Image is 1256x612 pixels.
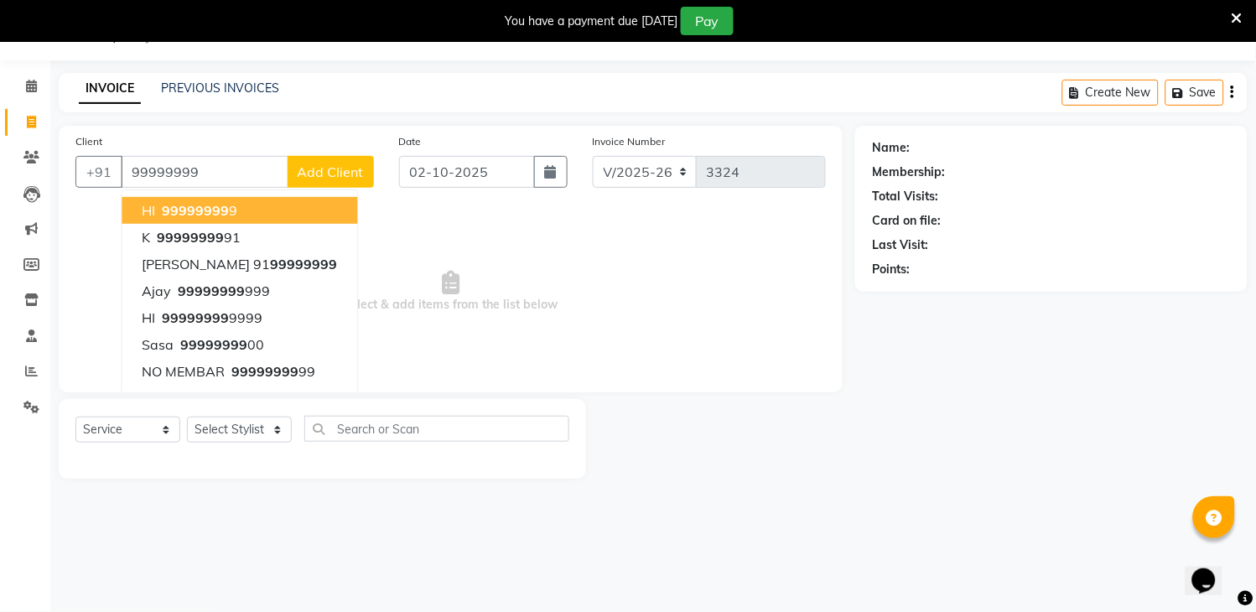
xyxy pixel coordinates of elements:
[872,212,941,230] div: Card on file:
[142,336,174,353] span: sasa
[142,363,225,380] span: NO MEMBAR
[158,202,237,219] ngb-highlight: 9
[121,156,288,188] input: Search by Name/Mobile/Email/Code
[270,256,337,272] span: 99999999
[298,163,364,180] span: Add Client
[142,283,171,299] span: ajay
[231,363,298,380] span: 99999999
[75,208,826,376] span: Select & add items from the list below
[872,236,928,254] div: Last Visit:
[153,229,241,246] ngb-highlight: 91
[79,74,141,104] a: INVOICE
[177,336,264,353] ngb-highlight: 00
[75,134,102,149] label: Client
[75,156,122,188] button: +91
[157,229,224,246] span: 99999999
[1062,80,1159,106] button: Create New
[142,202,155,219] span: HI
[142,309,155,326] span: HI
[593,134,666,149] label: Invoice Number
[180,390,293,407] ngb-highlight: 99999
[228,363,315,380] ngb-highlight: 99
[681,7,734,35] button: Pay
[142,390,177,407] span: kjgyu
[872,188,938,205] div: Total Visits:
[304,416,569,442] input: Search or Scan
[174,283,270,299] ngb-highlight: 999
[158,309,262,326] ngb-highlight: 9999
[872,163,945,181] div: Membership:
[162,309,229,326] span: 99999999
[142,256,250,272] span: [PERSON_NAME]
[178,283,245,299] span: 99999999
[1186,545,1239,595] iframe: chat widget
[872,261,910,278] div: Points:
[399,134,422,149] label: Date
[288,156,374,188] button: Add Client
[184,390,251,407] span: 99999999
[505,13,677,30] div: You have a payment due [DATE]
[253,256,337,272] ngb-highlight: 91
[180,336,247,353] span: 99999999
[162,202,229,219] span: 99999999
[872,139,910,157] div: Name:
[142,229,150,246] span: k
[161,80,279,96] a: PREVIOUS INVOICES
[1165,80,1224,106] button: Save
